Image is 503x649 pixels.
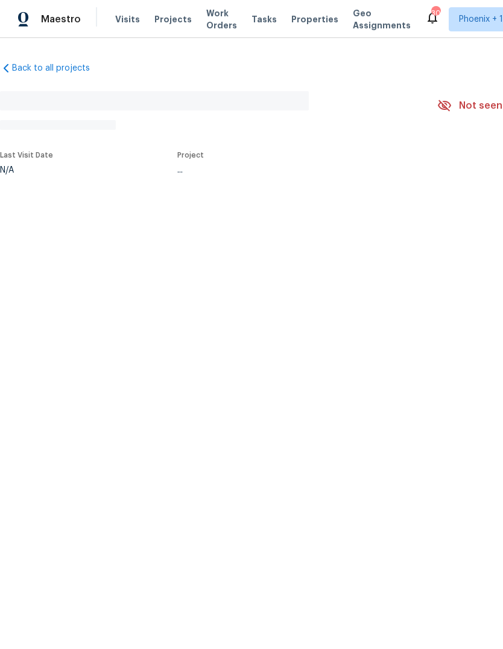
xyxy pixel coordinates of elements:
[291,13,338,25] span: Properties
[431,7,440,19] div: 30
[41,13,81,25] span: Maestro
[459,13,503,25] span: Phoenix + 1
[206,7,237,31] span: Work Orders
[177,166,409,174] div: ...
[353,7,411,31] span: Geo Assignments
[115,13,140,25] span: Visits
[154,13,192,25] span: Projects
[177,152,204,159] span: Project
[251,15,277,24] span: Tasks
